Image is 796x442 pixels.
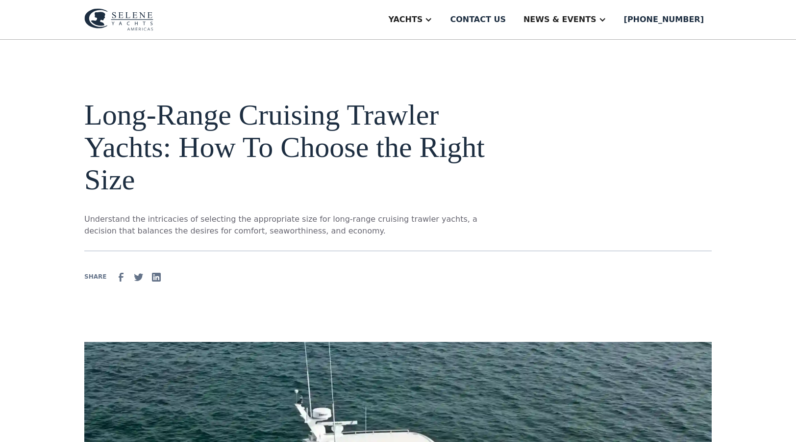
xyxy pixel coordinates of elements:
div: [PHONE_NUMBER] [624,14,704,26]
p: Understand the intricacies of selecting the appropriate size for long-range cruising trawler yach... [84,213,492,237]
div: Contact us [450,14,506,26]
div: SHARE [84,272,106,281]
img: Twitter [133,271,145,283]
h1: Long-Range Cruising Trawler Yachts: How To Choose the Right Size [84,99,492,196]
img: logo [84,8,153,31]
img: facebook [115,271,127,283]
img: Linkedin [150,271,162,283]
div: Yachts [388,14,423,26]
div: News & EVENTS [523,14,597,26]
